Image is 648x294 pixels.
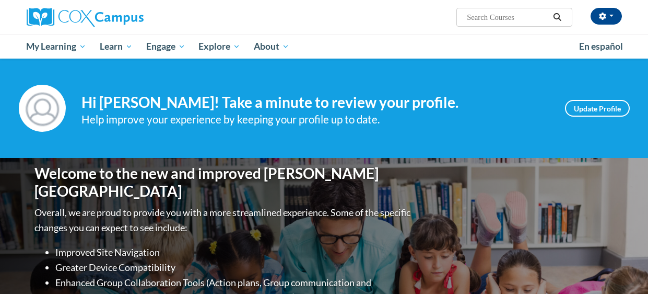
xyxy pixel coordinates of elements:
[192,35,247,59] a: Explore
[198,40,240,53] span: Explore
[606,252,640,286] iframe: Button to launch messaging window
[81,111,549,128] div: Help improve your experience by keeping your profile up to date.
[55,245,413,260] li: Improved Site Navigation
[549,11,565,24] button: Search
[247,35,296,59] a: About
[27,8,144,27] img: Cox Campus
[93,35,139,59] a: Learn
[34,165,413,200] h1: Welcome to the new and improved [PERSON_NAME][GEOGRAPHIC_DATA]
[139,35,192,59] a: Engage
[466,11,549,24] input: Search Courses
[146,40,185,53] span: Engage
[20,35,93,59] a: My Learning
[572,36,630,58] a: En español
[100,40,133,53] span: Learn
[254,40,289,53] span: About
[55,260,413,275] li: Greater Device Compatibility
[591,8,622,25] button: Account Settings
[579,41,623,52] span: En español
[81,94,549,111] h4: Hi [PERSON_NAME]! Take a minute to review your profile.
[19,35,630,59] div: Main menu
[34,205,413,235] p: Overall, we are proud to provide you with a more streamlined experience. Some of the specific cha...
[19,85,66,132] img: Profile Image
[27,8,215,27] a: Cox Campus
[565,100,630,117] a: Update Profile
[26,40,86,53] span: My Learning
